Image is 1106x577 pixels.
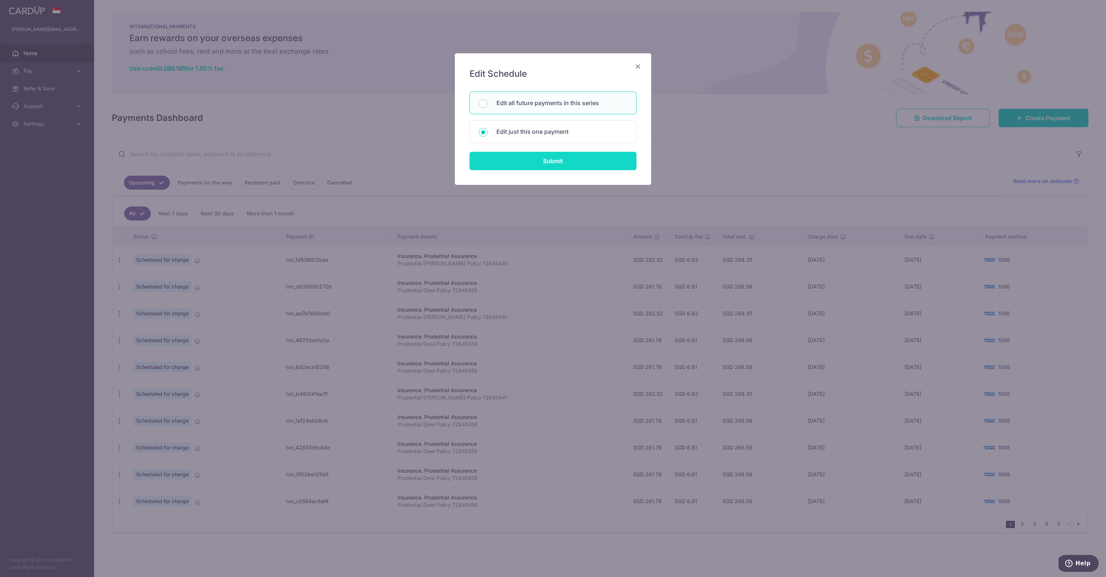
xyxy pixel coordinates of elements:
button: Close [634,62,642,71]
iframe: Opens a widget where you can find more information [1059,555,1099,573]
p: Edit just this one payment [496,127,627,136]
h5: Edit Schedule [470,68,636,80]
input: Submit [470,152,636,170]
p: Edit all future payments in this series [496,98,627,107]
